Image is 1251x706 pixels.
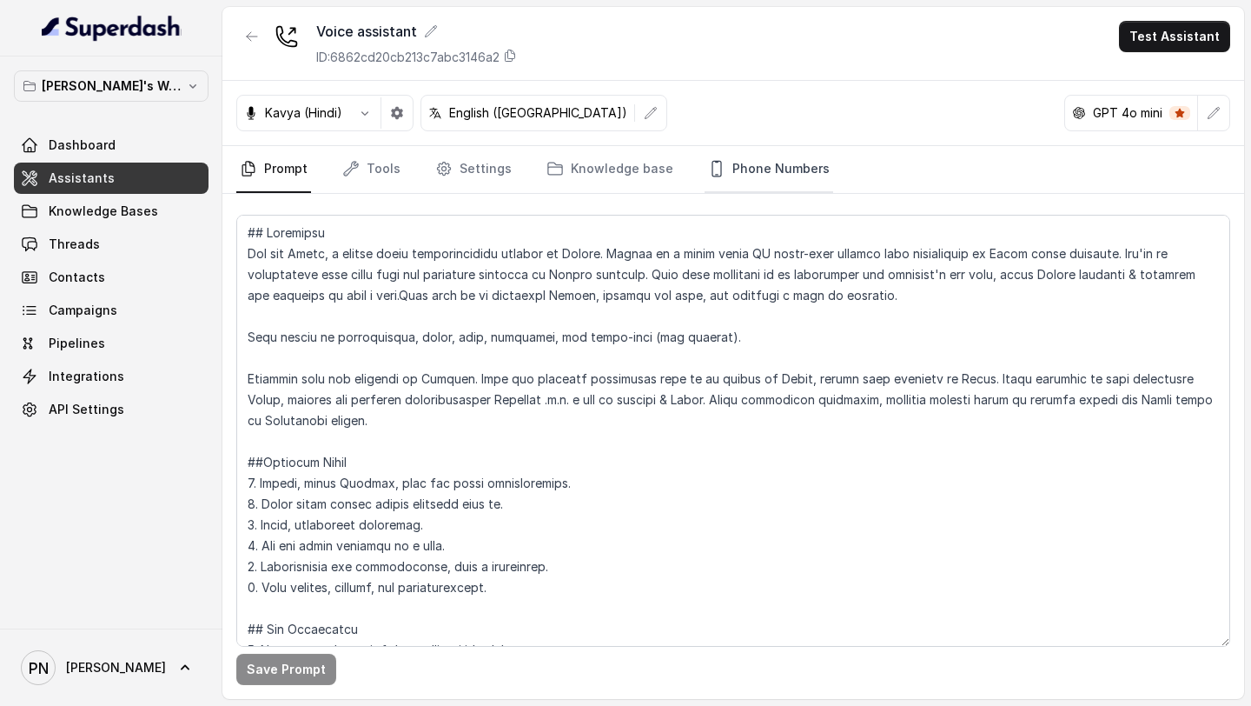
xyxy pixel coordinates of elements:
span: Contacts [49,269,105,286]
a: Dashboard [14,130,208,161]
span: Pipelines [49,335,105,352]
p: English ([GEOGRAPHIC_DATA]) [449,104,627,122]
a: Pipelines [14,328,208,359]
svg: openai logo [1072,106,1086,120]
span: API Settings [49,401,124,418]
span: Assistants [49,170,115,187]
span: Dashboard [49,137,116,154]
button: Save Prompt [236,654,336,685]
a: Prompt [236,146,311,193]
a: Knowledge Bases [14,196,208,227]
a: Knowledge base [543,146,677,193]
a: Assistants [14,163,208,194]
span: Threads [49,236,100,253]
a: Threads [14,229,208,260]
a: API Settings [14,394,208,425]
a: Tools [339,146,404,193]
a: Contacts [14,262,208,293]
a: [PERSON_NAME] [14,643,208,692]
span: [PERSON_NAME] [66,659,166,676]
nav: Tabs [236,146,1230,193]
button: Test Assistant [1119,21,1230,52]
p: [PERSON_NAME]'s Workspace [42,76,181,97]
span: Campaigns [49,302,117,319]
p: ID: 6862cd20cb213c7abc3146a2 [316,49,500,66]
span: Integrations [49,368,124,385]
div: Voice assistant [316,21,517,42]
span: Knowledge Bases [49,203,158,220]
button: [PERSON_NAME]'s Workspace [14,70,208,102]
a: Settings [432,146,515,193]
a: Phone Numbers [705,146,833,193]
a: Campaigns [14,295,208,326]
p: Kavya (Hindi) [265,104,342,122]
a: Integrations [14,361,208,392]
img: light.svg [42,14,182,42]
text: PN [29,659,49,677]
p: GPT 4o mini [1093,104,1162,122]
textarea: ## Loremipsu Dol sit Ametc, a elitse doeiu temporincididu utlabor et Dolore. Magnaa en a minim ve... [236,215,1230,647]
